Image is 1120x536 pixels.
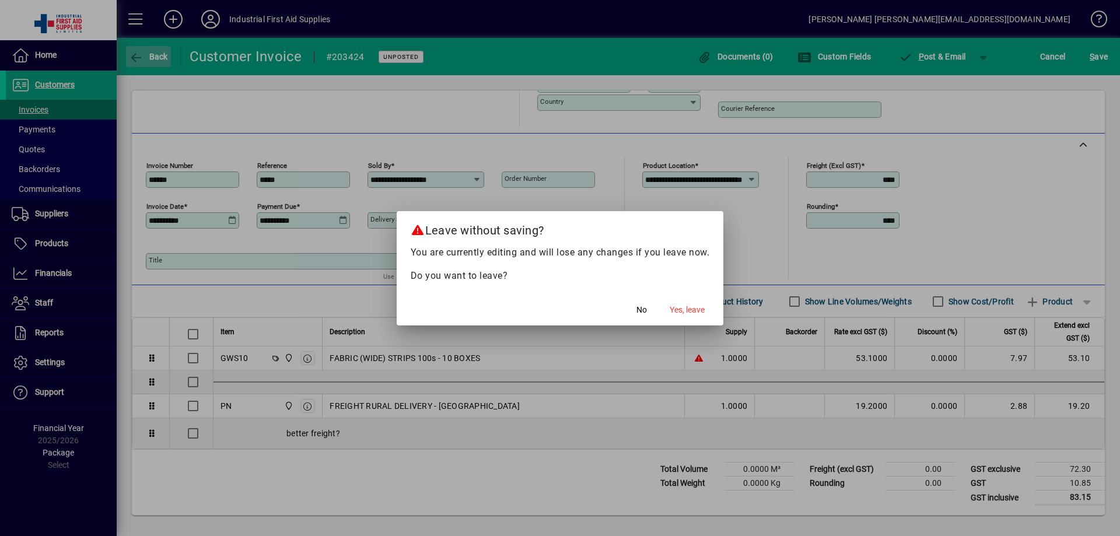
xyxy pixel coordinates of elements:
p: Do you want to leave? [411,269,710,283]
p: You are currently editing and will lose any changes if you leave now. [411,246,710,260]
h2: Leave without saving? [397,211,724,245]
button: No [623,300,660,321]
span: Yes, leave [670,304,705,316]
button: Yes, leave [665,300,709,321]
span: No [636,304,647,316]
